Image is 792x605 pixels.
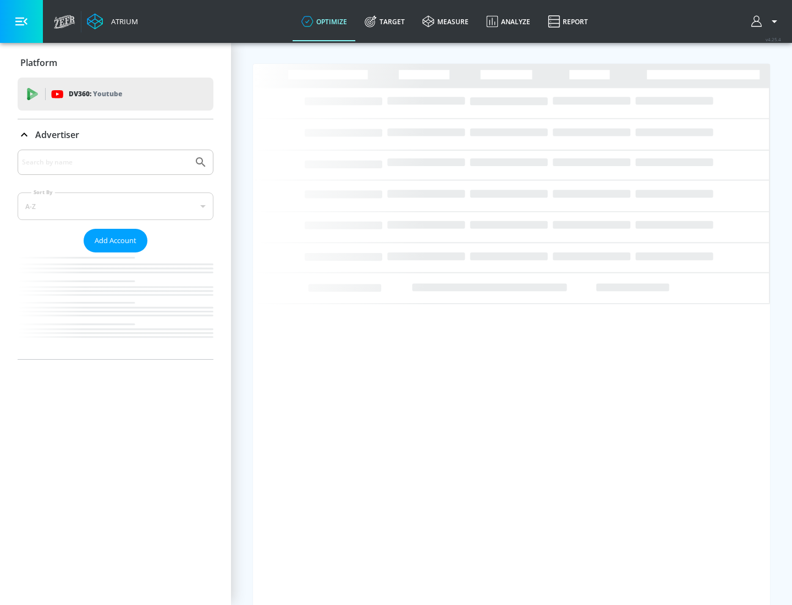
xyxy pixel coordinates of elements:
[87,13,138,30] a: Atrium
[20,57,57,69] p: Platform
[31,189,55,196] label: Sort By
[22,155,189,169] input: Search by name
[69,88,122,100] p: DV360:
[477,2,539,41] a: Analyze
[18,78,213,111] div: DV360: Youtube
[93,88,122,100] p: Youtube
[356,2,414,41] a: Target
[95,234,136,247] span: Add Account
[539,2,597,41] a: Report
[293,2,356,41] a: optimize
[414,2,477,41] a: measure
[766,36,781,42] span: v 4.25.4
[84,229,147,252] button: Add Account
[18,252,213,359] nav: list of Advertiser
[18,47,213,78] div: Platform
[18,193,213,220] div: A-Z
[35,129,79,141] p: Advertiser
[18,119,213,150] div: Advertiser
[107,16,138,26] div: Atrium
[18,150,213,359] div: Advertiser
